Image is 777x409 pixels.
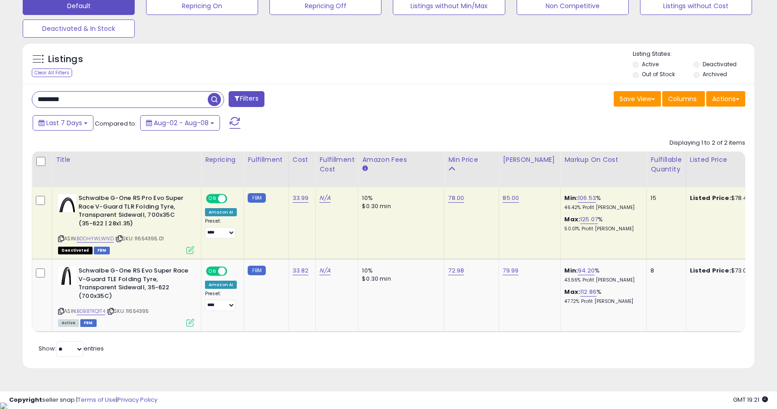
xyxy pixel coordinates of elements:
[207,195,218,203] span: ON
[580,287,596,297] a: 112.86
[669,139,745,147] div: Displaying 1 to 2 of 2 items
[58,194,194,253] div: ASIN:
[226,268,240,275] span: OFF
[703,60,737,68] label: Deactivated
[154,118,209,127] span: Aug-02 - Aug-08
[205,218,237,239] div: Preset:
[293,266,309,275] a: 33.82
[733,395,768,404] span: 2025-08-16 19:21 GMT
[362,267,437,275] div: 10%
[668,94,697,103] span: Columns
[448,155,495,165] div: Min Price
[107,307,149,315] span: | SKU: 11654395
[23,19,135,38] button: Deactivated & In Stock
[564,266,578,275] b: Min:
[115,235,164,242] span: | SKU: 11654395.01
[580,215,598,224] a: 125.07
[690,266,731,275] b: Listed Price:
[56,155,197,165] div: Title
[650,194,679,202] div: 15
[561,151,647,187] th: The percentage added to the cost of goods (COGS) that forms the calculator for Min & Max prices.
[642,70,675,78] label: Out of Stock
[95,119,137,128] span: Compared to:
[362,275,437,283] div: $0.30 min
[77,307,105,315] a: B0B8TKQ1T4
[362,202,437,210] div: $0.30 min
[319,155,354,174] div: Fulfillment Cost
[58,319,79,327] span: All listings currently available for purchase on Amazon
[9,396,157,404] div: seller snap | |
[706,91,745,107] button: Actions
[58,247,93,254] span: All listings that are unavailable for purchase on Amazon for any reason other than out-of-stock
[650,155,682,174] div: Fulfillable Quantity
[662,91,705,107] button: Columns
[564,194,578,202] b: Min:
[48,53,83,66] h5: Listings
[58,194,76,212] img: 41Bnu3t6+lL._SL40_.jpg
[293,155,312,165] div: Cost
[207,268,218,275] span: ON
[205,291,237,311] div: Preset:
[503,266,518,275] a: 79.99
[564,215,640,232] div: %
[362,194,437,202] div: 10%
[94,247,110,254] span: FBM
[564,288,640,305] div: %
[205,281,237,289] div: Amazon AI
[293,194,309,203] a: 33.99
[78,267,189,302] b: Schwalbe G-One RS Evo Super Race V-Guard TLE Folding Tyre, Transparent Sidewall, 35-622 (700x35C)
[564,204,640,211] p: 46.42% Profit [PERSON_NAME]
[614,91,661,107] button: Save View
[58,267,76,285] img: 41zrVEtWBlL._SL40_.jpg
[564,298,640,305] p: 47.72% Profit [PERSON_NAME]
[9,395,42,404] strong: Copyright
[703,70,727,78] label: Archived
[633,50,754,58] p: Listing States:
[78,395,116,404] a: Terms of Use
[448,266,464,275] a: 72.98
[140,115,220,131] button: Aug-02 - Aug-08
[319,194,330,203] a: N/A
[319,266,330,275] a: N/A
[39,344,104,353] span: Show: entries
[578,194,596,203] a: 106.53
[690,194,765,202] div: $78.43
[80,319,97,327] span: FBM
[503,155,557,165] div: [PERSON_NAME]
[448,194,464,203] a: 78.00
[690,267,765,275] div: $73.09
[229,91,264,107] button: Filters
[578,266,595,275] a: 94.20
[690,194,731,202] b: Listed Price:
[564,277,640,283] p: 43.66% Profit [PERSON_NAME]
[564,194,640,211] div: %
[205,208,237,216] div: Amazon AI
[564,226,640,232] p: 50.01% Profit [PERSON_NAME]
[362,155,440,165] div: Amazon Fees
[46,118,82,127] span: Last 7 Days
[650,267,679,275] div: 8
[690,155,768,165] div: Listed Price
[248,155,284,165] div: Fulfillment
[58,267,194,326] div: ASIN:
[564,215,580,224] b: Max:
[117,395,157,404] a: Privacy Policy
[642,60,659,68] label: Active
[248,266,265,275] small: FBM
[503,194,519,203] a: 85.00
[226,195,240,203] span: OFF
[32,68,72,77] div: Clear All Filters
[362,165,367,173] small: Amazon Fees.
[564,267,640,283] div: %
[564,287,580,296] b: Max:
[77,235,114,243] a: B0DHYWLWND
[33,115,93,131] button: Last 7 Days
[78,194,189,230] b: Schwalbe G-One RS Pro Evo Super Race V-Guard TLR Folding Tyre, Transparent Sidewall, 700x35C (35-...
[205,155,240,165] div: Repricing
[248,193,265,203] small: FBM
[564,155,643,165] div: Markup on Cost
